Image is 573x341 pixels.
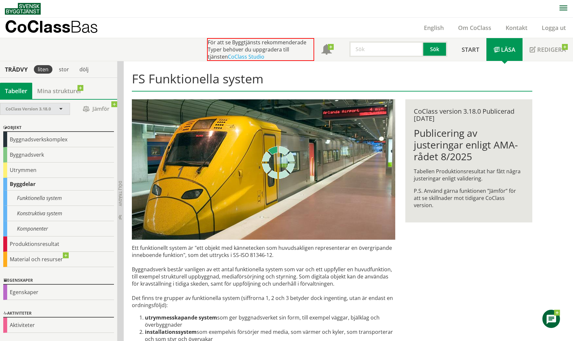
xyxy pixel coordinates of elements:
[414,108,524,122] div: CoClass version 3.18.0 Publicerad [DATE]
[3,191,114,206] div: Funktionella system
[228,53,264,60] a: CoClass Studio
[537,46,566,53] span: Redigera
[454,38,486,61] a: Start
[3,132,114,147] div: Byggnadsverkskomplex
[132,71,532,92] h1: FS Funktionella system
[5,3,41,15] img: Svensk Byggtjänst
[145,314,395,328] li: som ger byggnadsverket sin form, till exempel väggar, bjälklag och överbyggnader
[5,18,112,38] a: CoClassBas
[76,65,92,74] div: dölj
[3,163,114,178] div: Utrymmen
[3,236,114,252] div: Produktionsresultat
[3,252,114,267] div: Material och resurser
[498,24,535,32] a: Kontakt
[349,41,423,57] input: Sök
[3,221,114,236] div: Komponenter
[414,187,524,209] p: P.S. Använd gärna funktionen ”Jämför” för att se skillnader mot tidigare CoClass version.
[55,65,73,74] div: stor
[3,285,114,300] div: Egenskaper
[5,23,98,30] p: CoClass
[3,178,114,191] div: Byggdelar
[145,328,197,335] strong: installationssystem
[414,168,524,182] p: Tabellen Produktionsresultat har fått några justeringar enligt validering.
[414,127,524,163] h1: Publicering av justeringar enligt AMA-rådet 8/2025
[132,99,395,240] img: arlanda-express-2.jpg
[3,147,114,163] div: Byggnadsverk
[32,83,87,99] a: Mina strukturer
[77,103,116,115] span: Jämför
[417,24,451,32] a: English
[34,65,52,74] div: liten
[486,38,523,61] a: Läsa
[262,146,295,179] img: Laddar
[70,17,98,36] span: Bas
[451,24,498,32] a: Om CoClass
[3,206,114,221] div: Konstruktiva system
[462,46,479,53] span: Start
[423,41,447,57] button: Sök
[523,38,573,61] a: Redigera
[1,66,31,73] div: Trädvy
[501,46,515,53] span: Läsa
[3,318,114,333] div: Aktiviteter
[535,24,573,32] a: Logga ut
[6,106,51,112] span: CoClass Version 3.18.0
[3,124,114,132] div: Objekt
[118,181,123,206] span: Dölj trädvy
[207,38,314,61] div: För att se Byggtjänsts rekommenderade Typer behöver du uppgradera till tjänsten
[3,310,114,318] div: Aktiviteter
[3,277,114,285] div: Egenskaper
[321,45,332,55] span: Notifikationer
[145,314,217,321] strong: utrymmesskapande system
